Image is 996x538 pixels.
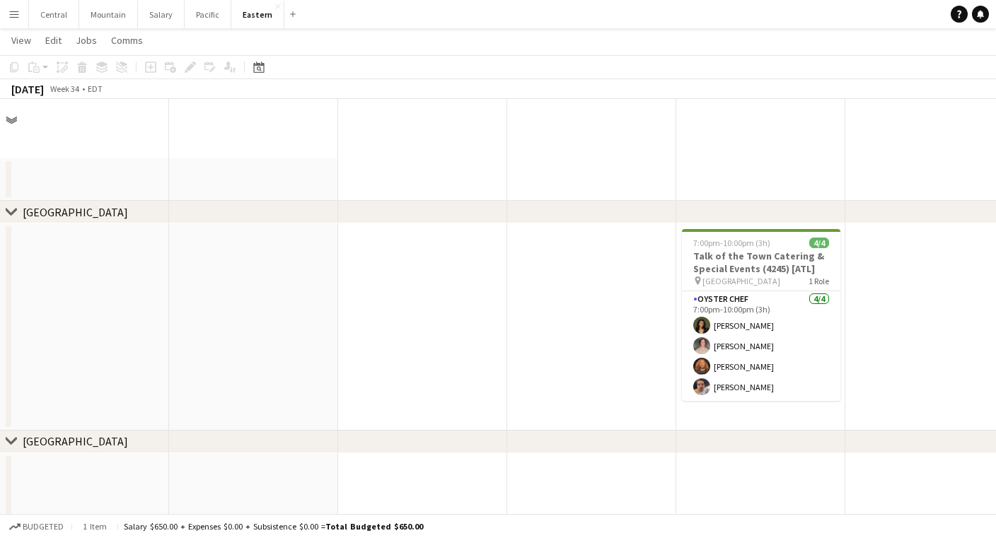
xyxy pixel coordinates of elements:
[682,250,840,275] h3: Talk of the Town Catering & Special Events (4245) [ATL]
[47,83,82,94] span: Week 34
[809,238,829,248] span: 4/4
[70,31,103,49] a: Jobs
[325,521,423,532] span: Total Budgeted $650.00
[682,291,840,401] app-card-role: Oyster Chef4/47:00pm-10:00pm (3h)[PERSON_NAME][PERSON_NAME][PERSON_NAME][PERSON_NAME]
[138,1,185,28] button: Salary
[105,31,149,49] a: Comms
[111,34,143,47] span: Comms
[29,1,79,28] button: Central
[76,34,97,47] span: Jobs
[702,276,780,286] span: [GEOGRAPHIC_DATA]
[11,82,44,96] div: [DATE]
[79,1,138,28] button: Mountain
[78,521,112,532] span: 1 item
[7,519,66,534] button: Budgeted
[45,34,62,47] span: Edit
[693,238,770,248] span: 7:00pm-10:00pm (3h)
[185,1,231,28] button: Pacific
[809,276,829,286] span: 1 Role
[40,31,67,49] a: Edit
[23,205,128,219] div: [GEOGRAPHIC_DATA]
[231,1,284,28] button: Eastern
[124,521,423,532] div: Salary $650.00 + Expenses $0.00 + Subsistence $0.00 =
[11,34,31,47] span: View
[23,522,64,532] span: Budgeted
[23,434,128,448] div: [GEOGRAPHIC_DATA]
[6,31,37,49] a: View
[88,83,103,94] div: EDT
[682,229,840,401] app-job-card: 7:00pm-10:00pm (3h)4/4Talk of the Town Catering & Special Events (4245) [ATL] [GEOGRAPHIC_DATA]1 ...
